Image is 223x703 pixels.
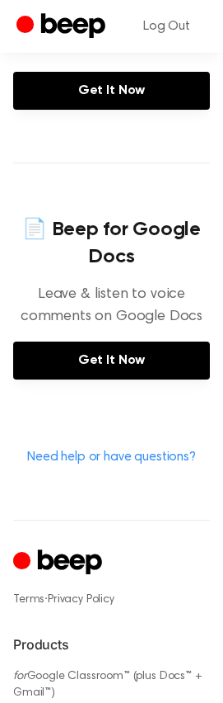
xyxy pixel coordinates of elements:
a: forGoogle Classroom™ (plus Docs™ + Gmail™) [13,671,202,700]
a: Log Out [127,7,207,46]
a: Get It Now [13,342,210,380]
a: Terms [13,594,44,606]
div: · [13,591,210,608]
h6: Products [13,635,210,654]
p: Leave & listen to voice comments on Google Docs [13,284,210,328]
h4: 📄 Beep for Google Docs [13,216,210,271]
a: Need help or have questions? [27,451,196,464]
a: Cruip [13,547,106,579]
a: Beep [16,11,109,43]
a: Get It Now [13,72,210,110]
i: for [13,671,27,682]
a: Privacy Policy [48,594,114,606]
